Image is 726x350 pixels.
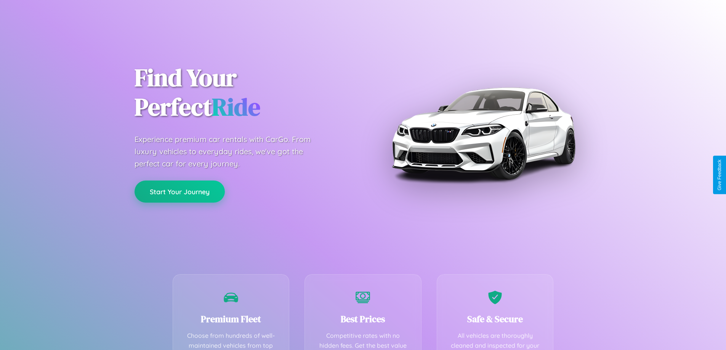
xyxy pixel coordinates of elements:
h3: Best Prices [316,313,410,325]
img: Premium BMW car rental vehicle [388,38,579,229]
button: Start Your Journey [135,181,225,203]
h1: Find Your Perfect [135,63,352,122]
p: Experience premium car rentals with CarGo. From luxury vehicles to everyday rides, we've got the ... [135,133,325,170]
h3: Safe & Secure [449,313,542,325]
h3: Premium Fleet [184,313,278,325]
div: Give Feedback [717,160,722,190]
span: Ride [212,90,260,123]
